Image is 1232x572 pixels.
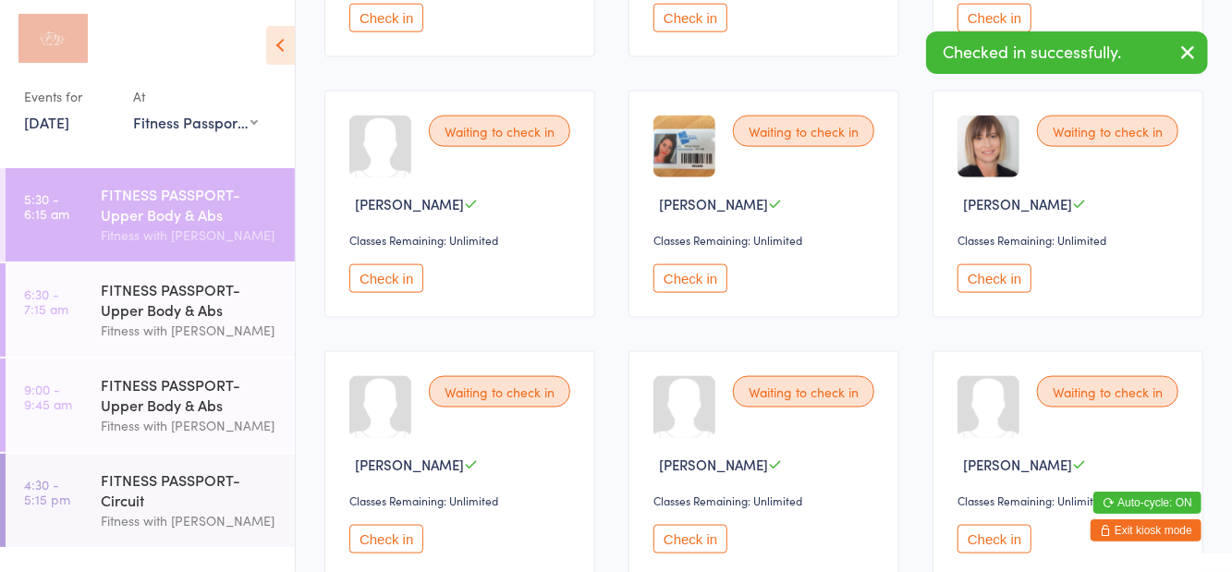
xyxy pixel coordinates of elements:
[101,510,279,531] div: Fitness with [PERSON_NAME]
[1091,519,1202,542] button: Exit kiosk mode
[653,116,715,177] img: image1631494321.png
[101,320,279,341] div: Fitness with [PERSON_NAME]
[133,112,258,132] div: Fitness Passport- Women's Fitness Studio
[653,493,880,508] div: Classes Remaining: Unlimited
[429,376,570,408] div: Waiting to check in
[1093,492,1202,514] button: Auto-cycle: ON
[958,493,1184,508] div: Classes Remaining: Unlimited
[101,184,279,225] div: FITNESS PASSPORT- Upper Body & Abs
[6,359,295,452] a: 9:00 -9:45 amFITNESS PASSPORT- Upper Body & AbsFitness with [PERSON_NAME]
[733,376,874,408] div: Waiting to check in
[101,415,279,436] div: Fitness with [PERSON_NAME]
[101,374,279,415] div: FITNESS PASSPORT- Upper Body & Abs
[958,4,1031,32] button: Check in
[653,264,727,293] button: Check in
[958,116,1019,177] img: image1719217425.png
[101,469,279,510] div: FITNESS PASSPORT- Circuit
[355,194,464,213] span: [PERSON_NAME]
[349,232,576,248] div: Classes Remaining: Unlimited
[349,493,576,508] div: Classes Remaining: Unlimited
[349,4,423,32] button: Check in
[963,194,1072,213] span: [PERSON_NAME]
[24,191,69,221] time: 5:30 - 6:15 am
[6,168,295,262] a: 5:30 -6:15 amFITNESS PASSPORT- Upper Body & AbsFitness with [PERSON_NAME]
[355,455,464,474] span: [PERSON_NAME]
[963,455,1072,474] span: [PERSON_NAME]
[429,116,570,147] div: Waiting to check in
[101,279,279,320] div: FITNESS PASSPORT- Upper Body & Abs
[101,225,279,246] div: Fitness with [PERSON_NAME]
[349,525,423,554] button: Check in
[24,112,69,132] a: [DATE]
[926,31,1208,74] div: Checked in successfully.
[1037,116,1178,147] div: Waiting to check in
[24,81,115,112] div: Events for
[6,263,295,357] a: 6:30 -7:15 amFITNESS PASSPORT- Upper Body & AbsFitness with [PERSON_NAME]
[24,286,68,316] time: 6:30 - 7:15 am
[653,4,727,32] button: Check in
[659,194,768,213] span: [PERSON_NAME]
[18,14,88,63] img: Fitness with Zoe
[958,525,1031,554] button: Check in
[24,477,70,506] time: 4:30 - 5:15 pm
[6,454,295,547] a: 4:30 -5:15 pmFITNESS PASSPORT- CircuitFitness with [PERSON_NAME]
[733,116,874,147] div: Waiting to check in
[653,232,880,248] div: Classes Remaining: Unlimited
[24,382,72,411] time: 9:00 - 9:45 am
[653,525,727,554] button: Check in
[958,264,1031,293] button: Check in
[1037,376,1178,408] div: Waiting to check in
[958,232,1184,248] div: Classes Remaining: Unlimited
[133,81,258,112] div: At
[659,455,768,474] span: [PERSON_NAME]
[349,264,423,293] button: Check in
